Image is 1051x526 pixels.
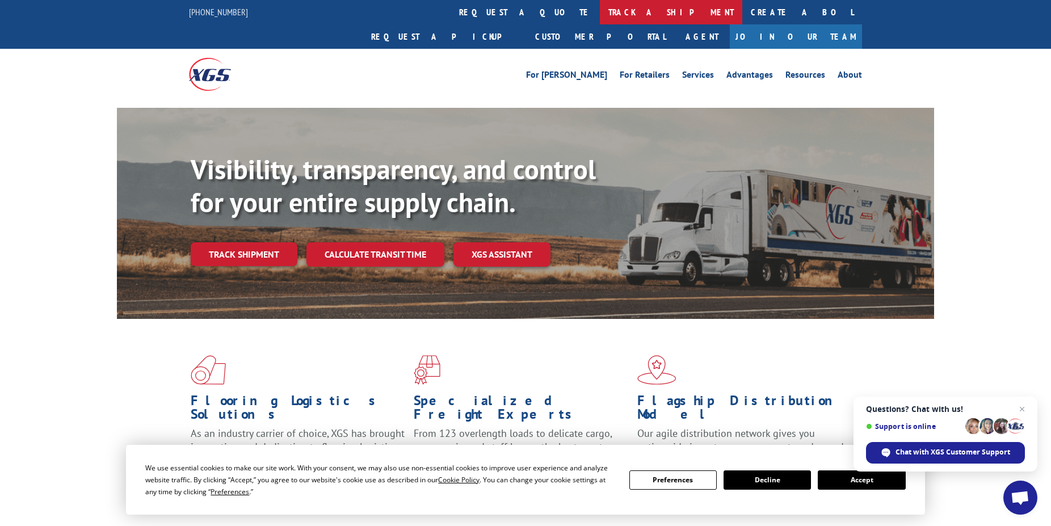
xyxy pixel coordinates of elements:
button: Preferences [629,470,717,490]
div: We use essential cookies to make our site work. With your consent, we may also use non-essential ... [145,462,615,498]
b: Visibility, transparency, and control for your entire supply chain. [191,152,596,220]
h1: Flagship Distribution Model [637,394,852,427]
h1: Flooring Logistics Solutions [191,394,405,427]
a: Services [682,70,714,83]
a: For [PERSON_NAME] [526,70,607,83]
span: Our agile distribution network gives you nationwide inventory management on demand. [637,427,846,453]
button: Accept [818,470,905,490]
a: Calculate transit time [306,242,444,267]
span: Questions? Chat with us! [866,405,1025,414]
img: xgs-icon-focused-on-flooring-red [414,355,440,385]
a: For Retailers [620,70,670,83]
button: Decline [724,470,811,490]
a: About [838,70,862,83]
span: Chat with XGS Customer Support [896,447,1010,457]
div: Cookie Consent Prompt [126,445,925,515]
p: From 123 overlength loads to delicate cargo, our experienced staff knows the best way to move you... [414,427,628,477]
a: Agent [674,24,730,49]
a: Advantages [726,70,773,83]
a: Open chat [1003,481,1037,515]
span: Preferences [211,487,249,496]
a: Request a pickup [363,24,527,49]
a: [PHONE_NUMBER] [189,6,248,18]
h1: Specialized Freight Experts [414,394,628,427]
a: Resources [785,70,825,83]
a: Customer Portal [527,24,674,49]
span: As an industry carrier of choice, XGS has brought innovation and dedication to flooring logistics... [191,427,405,467]
img: xgs-icon-flagship-distribution-model-red [637,355,676,385]
img: xgs-icon-total-supply-chain-intelligence-red [191,355,226,385]
span: Cookie Policy [438,475,480,485]
a: XGS ASSISTANT [453,242,550,267]
span: Chat with XGS Customer Support [866,442,1025,464]
a: Join Our Team [730,24,862,49]
a: Track shipment [191,242,297,266]
span: Support is online [866,422,961,431]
